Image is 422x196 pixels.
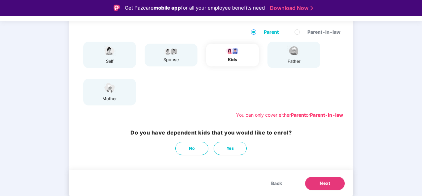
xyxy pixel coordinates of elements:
img: svg+xml;base64,PHN2ZyB4bWxucz0iaHR0cDovL3d3dy53My5vcmcvMjAwMC9zdmciIHdpZHRoPSI5Ny44OTciIGhlaWdodD... [163,47,179,55]
button: Yes [214,142,247,155]
span: Yes [227,145,234,152]
b: Parent-in-law [310,112,343,118]
img: svg+xml;base64,PHN2ZyBpZD0iU3BvdXNlX2ljb24iIHhtbG5zPSJodHRwOi8vd3d3LnczLm9yZy8yMDAwL3N2ZyIgd2lkdG... [101,45,118,57]
a: Download Now [270,5,311,12]
span: Parent-in-law [305,28,343,36]
span: Next [320,180,330,187]
div: father [286,58,302,65]
h3: Do you have dependent kids that you would like to enrol? [130,129,292,137]
div: Get Pazcare for all your employee benefits need [125,4,265,12]
span: Back [271,180,282,187]
button: Next [305,177,345,190]
div: self [101,58,118,65]
div: kids [224,57,241,63]
img: svg+xml;base64,PHN2ZyB4bWxucz0iaHR0cDovL3d3dy53My5vcmcvMjAwMC9zdmciIHdpZHRoPSI1NCIgaGVpZ2h0PSIzOC... [101,82,118,94]
img: Logo [114,5,120,11]
div: mother [101,96,118,102]
img: svg+xml;base64,PHN2ZyB4bWxucz0iaHR0cDovL3d3dy53My5vcmcvMjAwMC9zdmciIHdpZHRoPSI3OS4wMzciIGhlaWdodD... [224,47,241,55]
button: No [175,142,208,155]
span: Parent [261,28,281,36]
img: svg+xml;base64,PHN2ZyBpZD0iRmF0aGVyX2ljb24iIHhtbG5zPSJodHRwOi8vd3d3LnczLm9yZy8yMDAwL3N2ZyIgeG1sbn... [286,45,302,57]
div: spouse [163,57,179,63]
strong: mobile app [154,5,181,11]
button: Back [264,177,289,190]
b: Parent [291,112,306,118]
div: You can only cover either or [236,111,343,119]
img: Stroke [310,5,313,12]
span: No [189,145,195,152]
